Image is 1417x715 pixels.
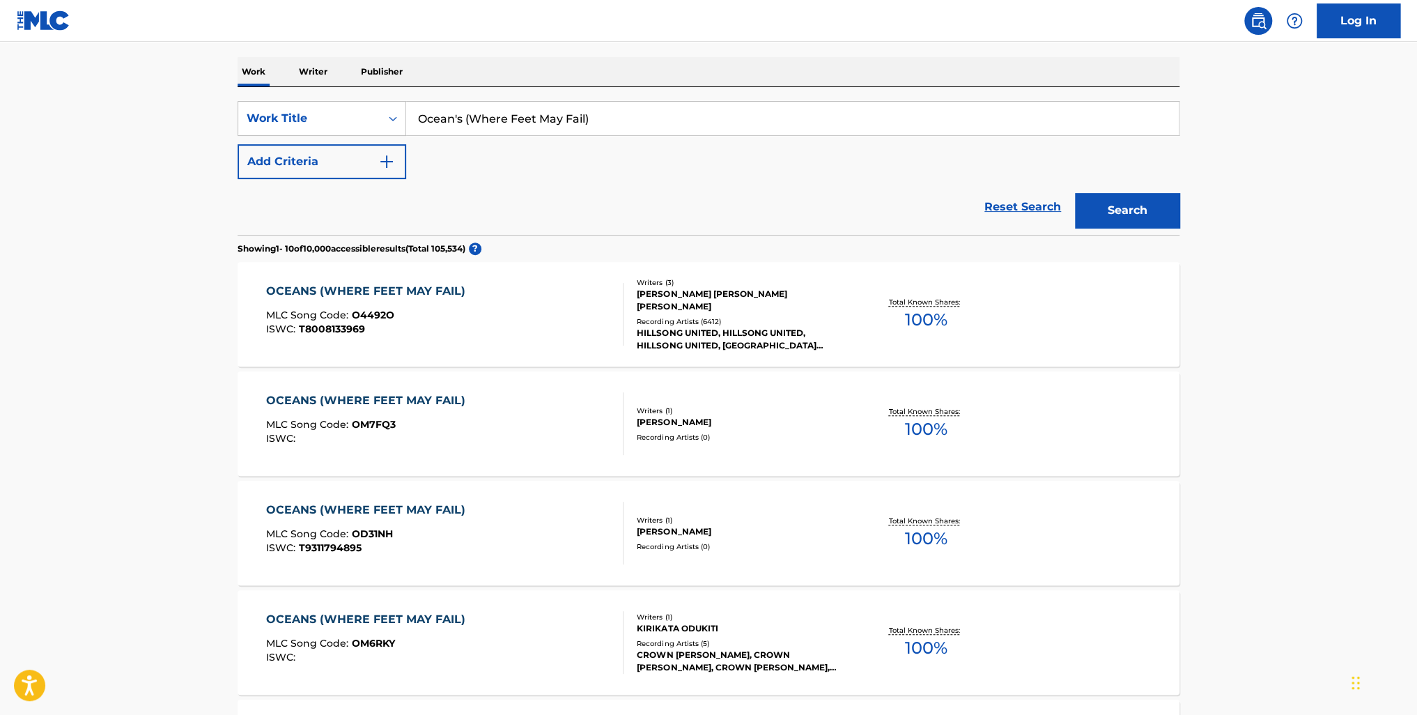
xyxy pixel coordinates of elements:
[266,528,352,540] span: MLC Song Code :
[299,323,365,335] span: T8008133969
[888,625,963,636] p: Total Known Shares:
[637,277,847,288] div: Writers ( 3 )
[637,432,847,443] div: Recording Artists ( 0 )
[637,612,847,622] div: Writers ( 1 )
[637,316,847,327] div: Recording Artists ( 6412 )
[637,288,847,313] div: [PERSON_NAME] [PERSON_NAME] [PERSON_NAME]
[299,541,362,554] span: T9311794895
[266,418,352,431] span: MLC Song Code :
[1352,662,1360,704] div: Drag
[266,637,352,649] span: MLC Song Code :
[238,57,270,86] p: Work
[637,622,847,635] div: KIRIKATA ODUKITI
[637,515,847,525] div: Writers ( 1 )
[888,297,963,307] p: Total Known Shares:
[238,481,1179,585] a: OCEANS (WHERE FEET MAY FAIL)MLC Song Code:OD31NHISWC:T9311794895Writers (1)[PERSON_NAME]Recording...
[888,406,963,417] p: Total Known Shares:
[295,57,332,86] p: Writer
[1317,3,1400,38] a: Log In
[904,307,947,332] span: 100 %
[469,243,481,255] span: ?
[238,101,1179,235] form: Search Form
[357,57,407,86] p: Publisher
[1286,13,1303,29] img: help
[238,371,1179,476] a: OCEANS (WHERE FEET MAY FAIL)MLC Song Code:OM7FQ3ISWC:Writers (1)[PERSON_NAME]Recording Artists (0...
[266,502,472,518] div: OCEANS (WHERE FEET MAY FAIL)
[904,636,947,661] span: 100 %
[637,649,847,674] div: CROWN [PERSON_NAME], CROWN [PERSON_NAME], CROWN [PERSON_NAME], CROWN [PERSON_NAME], CROWN [PERSON...
[637,416,847,429] div: [PERSON_NAME]
[888,516,963,526] p: Total Known Shares:
[266,392,472,409] div: OCEANS (WHERE FEET MAY FAIL)
[266,309,352,321] span: MLC Song Code :
[266,432,299,445] span: ISWC :
[1244,7,1272,35] a: Public Search
[238,262,1179,367] a: OCEANS (WHERE FEET MAY FAIL)MLC Song Code:O4492OISWC:T8008133969Writers (3)[PERSON_NAME] [PERSON_...
[238,144,406,179] button: Add Criteria
[352,528,393,540] span: OD31NH
[238,590,1179,695] a: OCEANS (WHERE FEET MAY FAIL)MLC Song Code:OM6RKYISWC:Writers (1)KIRIKATA ODUKITIRecording Artists...
[266,651,299,663] span: ISWC :
[352,309,394,321] span: O4492O
[266,611,472,628] div: OCEANS (WHERE FEET MAY FAIL)
[637,327,847,352] div: HILLSONG UNITED, HILLSONG UNITED, HILLSONG UNITED, [GEOGRAPHIC_DATA][PERSON_NAME], [PERSON_NAME],...
[977,192,1068,222] a: Reset Search
[17,10,70,31] img: MLC Logo
[1250,13,1267,29] img: search
[1075,193,1179,228] button: Search
[238,243,465,255] p: Showing 1 - 10 of 10,000 accessible results (Total 105,534 )
[637,541,847,552] div: Recording Artists ( 0 )
[266,541,299,554] span: ISWC :
[352,637,395,649] span: OM6RKY
[352,418,396,431] span: OM7FQ3
[637,406,847,416] div: Writers ( 1 )
[1280,7,1308,35] div: Help
[637,525,847,538] div: [PERSON_NAME]
[247,110,372,127] div: Work Title
[904,417,947,442] span: 100 %
[637,638,847,649] div: Recording Artists ( 5 )
[378,153,395,170] img: 9d2ae6d4665cec9f34b9.svg
[266,323,299,335] span: ISWC :
[266,283,472,300] div: OCEANS (WHERE FEET MAY FAIL)
[904,526,947,551] span: 100 %
[1347,648,1417,715] iframe: Chat Widget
